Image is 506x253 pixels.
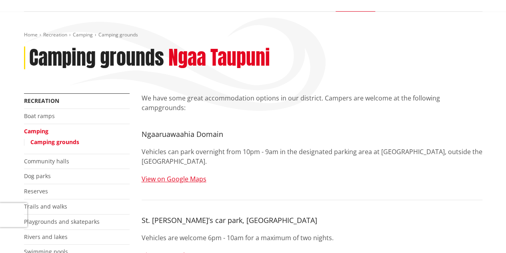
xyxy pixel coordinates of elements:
[24,172,51,180] a: Dog parks
[24,157,69,165] a: Community halls
[142,93,482,112] p: We have some great accommodation options in our district. Campers are welcome at the following ca...
[469,219,498,248] iframe: Messenger Launcher
[30,138,79,146] a: Camping grounds
[142,130,482,139] h4: Ngaaruawaahia Domain
[24,31,38,38] a: Home
[24,187,48,195] a: Reserves
[142,175,206,183] a: View on Google Maps
[168,46,270,70] h2: Ngaa Taupuni
[24,97,59,104] a: Recreation
[73,31,93,38] a: Camping
[24,218,100,225] a: Playgrounds and skateparks
[29,46,164,70] h1: Camping grounds
[142,147,482,166] p: Vehicles can park overnight from 10pm - 9am in the designated parking area at [GEOGRAPHIC_DATA], ...
[24,32,482,38] nav: breadcrumb
[24,233,68,241] a: Rivers and lakes
[24,127,48,135] a: Camping
[142,233,482,243] p: Vehicles are welcome 6pm - 10am for a maximum of two nights.
[43,31,67,38] a: Recreation
[98,31,138,38] span: Camping grounds
[24,112,55,120] a: Boat ramps
[142,216,482,225] h4: St. [PERSON_NAME]’s car park, [GEOGRAPHIC_DATA]
[24,203,67,210] a: Trails and walks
